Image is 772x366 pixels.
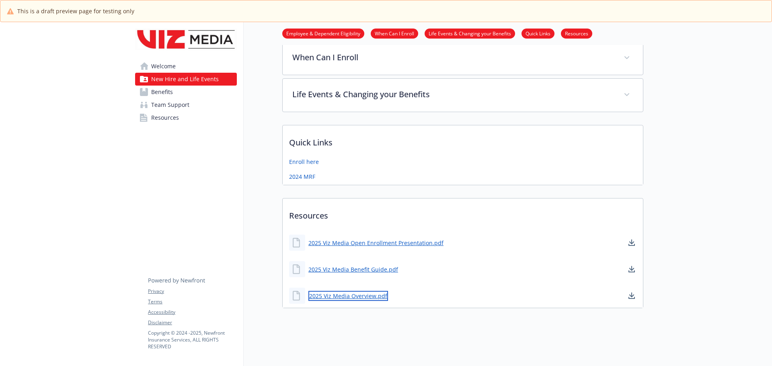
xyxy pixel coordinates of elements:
[289,157,319,166] a: Enroll here
[308,265,398,274] a: 2025 Viz Media Benefit Guide.pdf
[371,29,418,37] a: When Can I Enroll
[148,288,236,295] a: Privacy
[148,298,236,305] a: Terms
[135,98,237,111] a: Team Support
[282,29,364,37] a: Employee & Dependent Eligibility
[135,60,237,73] a: Welcome
[627,264,636,274] a: download document
[135,86,237,98] a: Benefits
[292,88,614,100] p: Life Events & Changing your Benefits
[283,79,643,112] div: Life Events & Changing your Benefits
[308,239,443,247] a: 2025 Viz Media Open Enrollment Presentation.pdf
[627,291,636,301] a: download document
[135,111,237,124] a: Resources
[561,29,592,37] a: Resources
[283,42,643,75] div: When Can I Enroll
[283,125,643,155] p: Quick Links
[151,60,176,73] span: Welcome
[627,238,636,247] a: download document
[17,7,134,15] span: This is a draft preview page for testing only
[308,291,388,301] a: 2025 Viz Media Overview.pdf
[522,29,554,37] a: Quick Links
[151,86,173,98] span: Benefits
[292,51,614,63] p: When Can I Enroll
[283,198,643,228] p: Resources
[151,73,219,86] span: New Hire and Life Events
[135,73,237,86] a: New Hire and Life Events
[151,98,189,111] span: Team Support
[148,319,236,326] a: Disclaimer
[148,309,236,316] a: Accessibility
[148,329,236,350] p: Copyright © 2024 - 2025 , Newfront Insurance Services, ALL RIGHTS RESERVED
[151,111,179,124] span: Resources
[289,172,315,181] a: 2024 MRF
[425,29,515,37] a: Life Events & Changing your Benefits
